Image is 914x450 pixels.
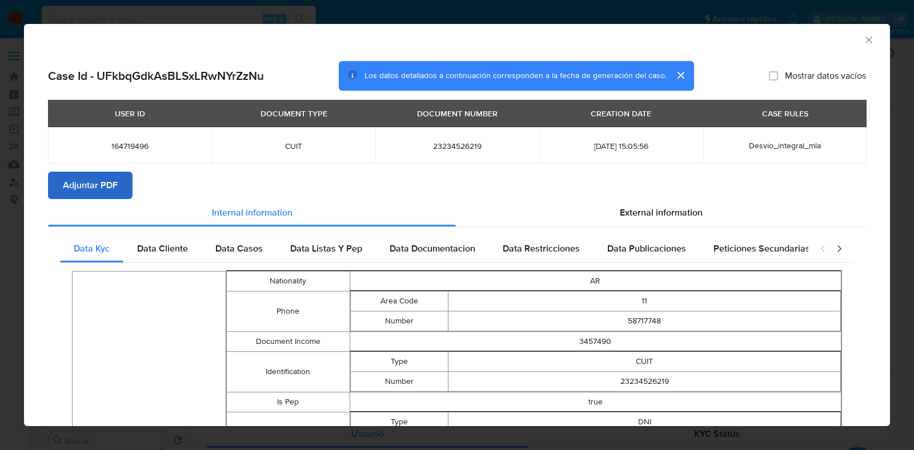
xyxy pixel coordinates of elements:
[350,311,448,331] td: Number
[227,352,350,392] td: Identification
[350,271,841,291] td: AR
[713,242,810,255] span: Peticiones Secundarias
[226,141,362,151] span: CUIT
[410,104,504,123] div: DOCUMENT NUMBER
[620,206,703,219] span: External information
[755,104,815,123] div: CASE RULES
[350,291,448,311] td: Area Code
[448,291,841,311] td: 11
[350,412,448,432] td: Type
[863,34,873,44] button: Cerrar ventana
[350,332,841,352] td: 3457490
[63,173,118,198] span: Adjuntar PDF
[350,392,841,412] td: true
[667,62,694,89] button: cerrar
[785,70,866,82] span: Mostrar datos vacíos
[350,372,448,392] td: Number
[503,242,580,255] span: Data Restricciones
[48,172,133,199] button: Adjuntar PDF
[769,71,778,80] input: Mostrar datos vacíos
[350,352,448,372] td: Type
[448,372,841,392] td: 23234526219
[212,206,292,219] span: Internal information
[389,141,526,151] span: 23234526219
[448,412,841,432] td: DNI
[290,242,362,255] span: Data Listas Y Pep
[227,392,350,412] td: Is Pep
[137,242,188,255] span: Data Cliente
[62,141,198,151] span: 164719496
[749,140,821,151] span: Desvio_integral_mla
[227,291,350,332] td: Phone
[227,271,350,291] td: Nationality
[553,141,689,151] span: [DATE] 15:05:56
[60,235,808,262] div: Detailed internal info
[607,242,686,255] span: Data Publicaciones
[48,68,264,83] h2: Case Id - UFkbqGdkAsBLSxLRwNYrZzNu
[390,242,475,255] span: Data Documentacion
[448,311,841,331] td: 58717748
[227,332,350,352] td: Document Income
[364,70,667,82] span: Los datos detallados a continuación corresponden a la fecha de generación del caso.
[108,104,152,123] div: USER ID
[24,24,890,426] div: closure-recommendation-modal
[448,352,841,372] td: CUIT
[48,199,866,226] div: Detailed info
[215,242,263,255] span: Data Casos
[254,104,334,123] div: DOCUMENT TYPE
[584,104,658,123] div: CREATION DATE
[74,242,110,255] span: Data Kyc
